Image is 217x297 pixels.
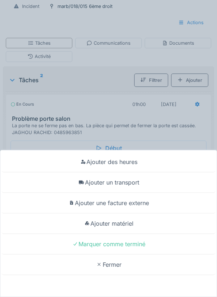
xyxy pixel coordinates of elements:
[2,193,215,213] div: Ajouter une facture externe
[2,254,215,275] div: Fermer
[2,172,215,193] div: Ajouter un transport
[2,234,215,254] div: Marquer comme terminé
[2,152,215,172] div: Ajouter des heures
[2,213,215,234] div: Ajouter matériel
